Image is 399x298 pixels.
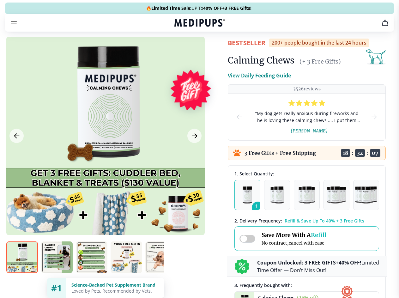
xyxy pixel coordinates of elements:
[76,241,107,273] img: Calming Chews | Natural Dog Supplements
[71,282,159,288] div: Science-Backed Pet Supplement Brand
[262,231,326,239] span: Save More With A
[228,39,265,47] span: BestSeller
[228,55,294,66] h1: Calming Chews
[293,86,321,92] p: 3526 reviews
[174,18,225,29] a: Medipups
[146,5,251,11] span: 🔥 UP To +
[370,94,378,140] button: next-slide
[270,186,284,204] img: Pack of 2 - Natural Dog Supplements
[257,259,379,274] p: + Limited Time Offer — Don’t Miss Out!
[145,241,177,273] img: Calming Chews | Natural Dog Supplements
[9,129,24,143] button: Previous Image
[10,19,18,27] button: burger-menu
[253,110,360,124] span: “ My dog gets really anxious during fireworks and he is loving these calming chews .... I put the...
[243,186,252,204] img: Pack of 1 - Natural Dog Supplements
[234,171,379,177] div: 1. Select Quantity:
[257,259,336,266] b: Coupon Unlocked: 3 FREE GIFTS
[51,282,62,294] span: #1
[234,218,282,224] span: 2 . Delivery Frequency:
[341,149,350,157] span: 18
[327,186,346,204] img: Pack of 4 - Natural Dog Supplements
[71,288,159,294] div: Loved by Pets, Recommended by Vets.
[236,94,243,140] button: prev-slide
[378,15,393,30] button: cart
[269,39,369,47] div: 200+ people bought in the last 24 hours
[41,241,73,273] img: Calming Chews | Natural Dog Supplements
[6,241,38,273] img: Calming Chews | Natural Dog Supplements
[352,150,354,156] span: :
[262,240,326,246] span: No contract,
[111,241,142,273] img: Calming Chews | Natural Dog Supplements
[228,72,291,79] p: View Daily Feeding Guide
[311,231,326,239] span: Refill
[234,180,260,210] button: 1
[299,58,341,65] span: (+ 3 Free Gifts)
[299,186,315,204] img: Pack of 3 - Natural Dog Supplements
[370,149,380,157] span: 07
[234,282,292,288] span: 3 . Frequently bought with:
[355,186,378,204] img: Pack of 5 - Natural Dog Supplements
[187,129,202,143] button: Next Image
[245,150,316,156] p: 3 Free Gifts + Free Shipping
[286,128,328,134] span: — [PERSON_NAME]
[252,202,264,214] span: 1
[355,149,365,157] span: 32
[339,259,361,266] b: 40% OFF!
[289,240,324,246] span: cancel with ease
[285,218,364,224] span: Refill & Save Up To 40% + 3 Free Gifts
[366,150,368,156] span: :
